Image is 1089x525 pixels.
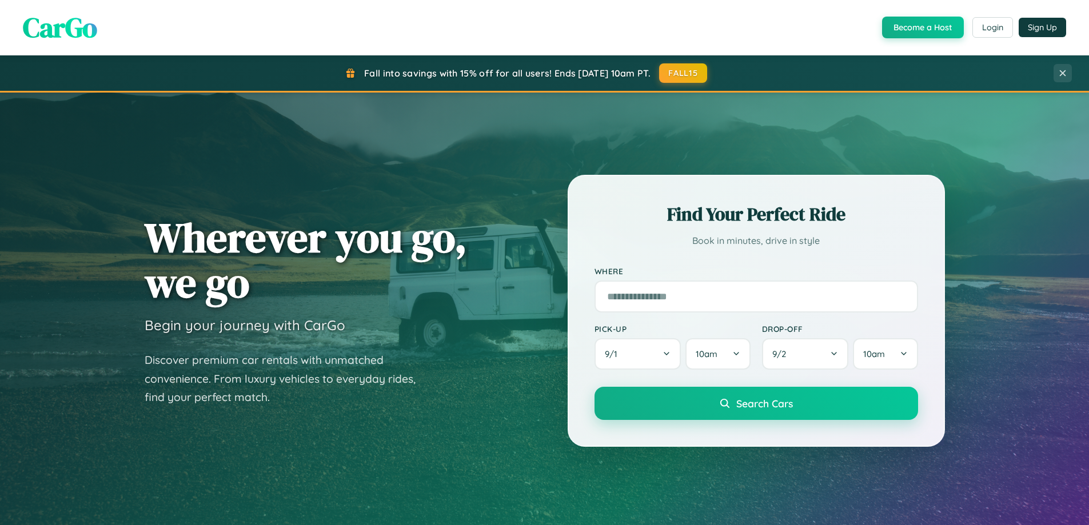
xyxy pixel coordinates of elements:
[145,351,430,407] p: Discover premium car rentals with unmatched convenience. From luxury vehicles to everyday rides, ...
[853,338,918,370] button: 10am
[659,63,707,83] button: FALL15
[364,67,651,79] span: Fall into savings with 15% off for all users! Ends [DATE] 10am PT.
[605,348,623,359] span: 9 / 1
[762,324,918,334] label: Drop-off
[696,348,717,359] span: 10am
[882,17,964,38] button: Become a Host
[595,266,918,276] label: Where
[595,387,918,420] button: Search Cars
[23,9,97,46] span: CarGo
[145,316,345,334] h3: Begin your journey with CarGo
[736,397,793,410] span: Search Cars
[595,338,681,370] button: 9/1
[863,348,885,359] span: 10am
[1019,18,1066,37] button: Sign Up
[762,338,849,370] button: 9/2
[595,233,918,249] p: Book in minutes, drive in style
[595,202,918,227] h2: Find Your Perfect Ride
[772,348,792,359] span: 9 / 2
[145,215,467,305] h1: Wherever you go, we go
[972,17,1013,38] button: Login
[595,324,751,334] label: Pick-up
[685,338,750,370] button: 10am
